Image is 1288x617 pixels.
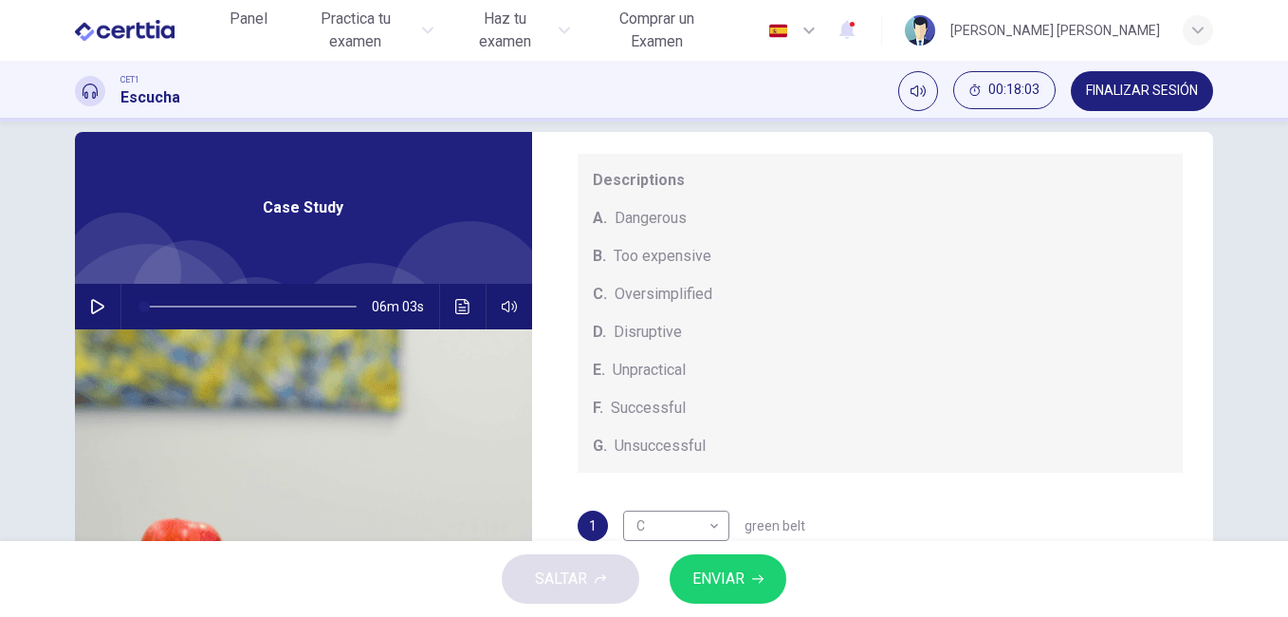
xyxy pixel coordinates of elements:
span: Haz tu examen [456,8,552,53]
span: Comprar un Examen [593,8,721,53]
button: Comprar un Examen [585,2,728,59]
span: Panel [230,8,267,30]
button: ENVIAR [670,554,786,604]
button: Panel [218,2,279,36]
img: CERTTIA logo [75,11,175,49]
a: Panel [218,2,279,59]
span: green belt [745,519,805,533]
div: Silenciar [898,71,938,111]
button: Practica tu examen [286,2,442,59]
button: FINALIZAR SESIÓN [1071,71,1213,111]
span: Successful [611,397,686,420]
span: Disruptive [614,321,682,344]
span: 1 [589,519,597,533]
span: A. [593,207,607,230]
img: es [766,24,790,38]
div: Ocultar [953,71,1056,111]
span: Case Study [263,196,343,219]
span: ENVIAR [692,566,745,592]
span: Unpractical [613,359,686,382]
h1: Escucha [120,86,180,109]
span: D. [593,321,606,344]
span: C. [593,283,607,306]
button: 00:18:03 [953,71,1056,109]
button: Haz clic para ver la transcripción del audio [448,284,478,329]
div: C [623,499,723,553]
span: Descriptions [593,169,1168,192]
span: B. [593,245,606,268]
span: CET1 [120,73,139,86]
img: Profile picture [905,15,935,46]
span: F. [593,397,603,420]
span: Too expensive [614,245,711,268]
span: Practica tu examen [294,8,417,53]
button: Haz tu examen [449,2,577,59]
span: Oversimplified [615,283,712,306]
span: Unsuccessful [615,435,706,458]
div: [PERSON_NAME] [PERSON_NAME] [950,19,1160,42]
a: CERTTIA logo [75,11,218,49]
span: 00:18:03 [988,83,1040,98]
span: Dangerous [615,207,687,230]
span: G. [593,435,607,458]
span: E. [593,359,605,382]
span: 06m 03s [372,284,439,329]
span: FINALIZAR SESIÓN [1086,84,1198,99]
